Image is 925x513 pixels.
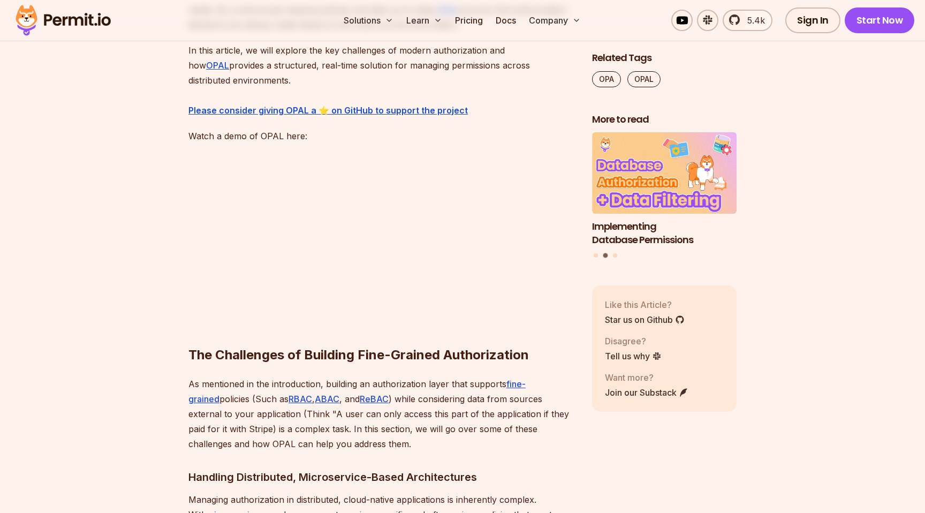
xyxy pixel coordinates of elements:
[605,350,662,363] a: Tell us why
[315,394,339,404] a: ABAC
[188,376,575,451] p: As mentioned in the introduction, building an authorization layer that supports policies (Such as...
[845,7,915,33] a: Start Now
[592,133,737,214] img: Implementing Database Permissions
[605,313,685,326] a: Star us on Github
[592,133,737,247] li: 2 of 3
[451,10,487,31] a: Pricing
[592,71,621,87] a: OPA
[613,254,617,258] button: Go to slide 3
[594,254,598,258] button: Go to slide 1
[339,10,398,31] button: Solutions
[289,394,312,404] a: RBAC
[603,253,608,258] button: Go to slide 2
[188,105,468,116] a: ⁠Please consider giving OPAL a ⭐ on GitHub to support the project
[785,7,840,33] a: Sign In
[592,133,737,260] div: Posts
[605,371,688,384] p: Want more?
[723,10,772,31] a: 5.4k
[11,2,116,39] img: Permit logo
[605,335,662,348] p: Disagree?
[605,386,688,399] a: Join our Substack
[592,113,737,126] h2: More to read
[741,14,765,27] span: 5.4k
[188,43,575,118] p: In this article, we will explore the key challenges of modern authorization and how provides a st...
[592,51,737,65] h2: Related Tags
[605,298,685,311] p: Like this Article?
[491,10,520,31] a: Docs
[188,469,575,486] h3: Handling Distributed, Microservice-Based Architectures
[525,10,585,31] button: Company
[188,379,526,404] a: fine-grained
[627,71,661,87] a: OPAL
[360,394,389,404] a: ReBAC
[188,129,575,144] p: Watch a demo of OPAL here:
[206,60,229,71] a: OPAL
[592,133,737,247] a: Implementing Database PermissionsImplementing Database Permissions
[188,304,575,364] h2: The Challenges of Building Fine-Grained Authorization
[188,154,488,323] iframe: https://www.youtube.com/embed/IkR6EGY3QfM?si=oQCHDv5zqlbMkFnL
[592,220,737,247] h3: Implementing Database Permissions
[402,10,446,31] button: Learn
